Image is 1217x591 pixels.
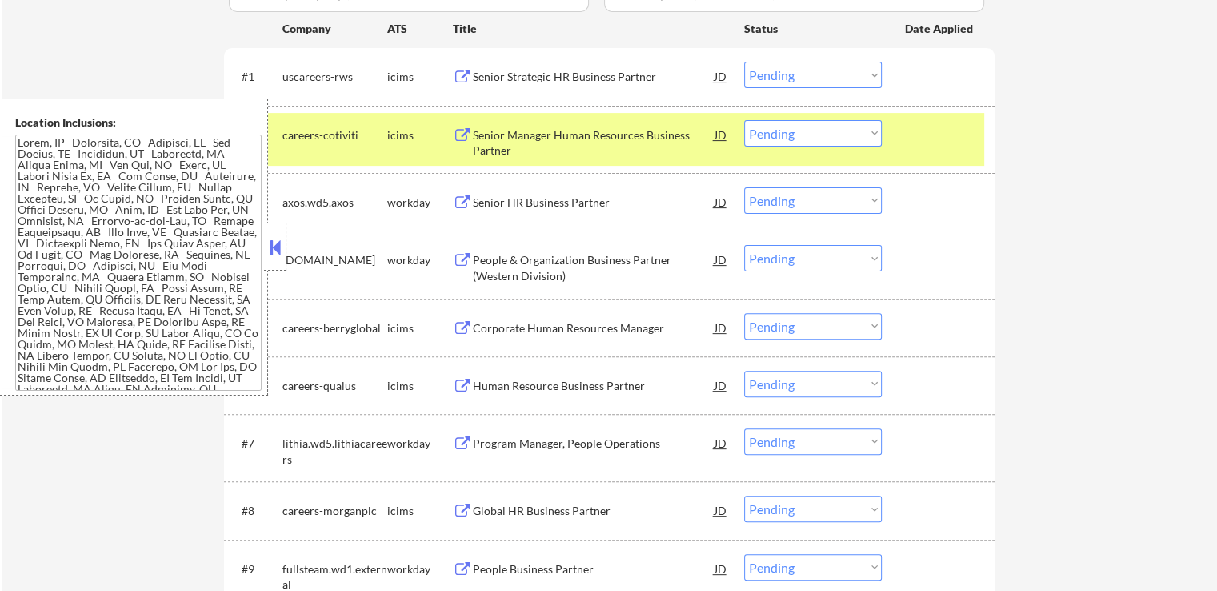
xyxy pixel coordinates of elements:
[282,21,387,37] div: Company
[282,320,387,336] div: careers-berryglobal
[387,436,453,452] div: workday
[713,371,729,400] div: JD
[473,252,715,283] div: People & Organization Business Partner (Western Division)
[282,436,387,467] div: lithia.wd5.lithiacareers
[387,320,453,336] div: icims
[282,378,387,394] div: careers-qualus
[473,378,715,394] div: Human Resource Business Partner
[282,195,387,211] div: axos.wd5.axos
[453,21,729,37] div: Title
[713,245,729,274] div: JD
[15,115,262,131] div: Location Inclusions:
[713,496,729,525] div: JD
[282,503,387,519] div: careers-morganplc
[713,187,729,216] div: JD
[387,503,453,519] div: icims
[387,378,453,394] div: icims
[242,69,270,85] div: #1
[473,320,715,336] div: Corporate Human Resources Manager
[387,252,453,268] div: workday
[282,69,387,85] div: uscareers-rws
[713,313,729,342] div: JD
[282,252,387,268] div: [DOMAIN_NAME]
[387,127,453,143] div: icims
[242,561,270,577] div: #9
[387,195,453,211] div: workday
[387,561,453,577] div: workday
[713,428,729,457] div: JD
[473,503,715,519] div: Global HR Business Partner
[713,554,729,583] div: JD
[242,436,270,452] div: #7
[473,127,715,159] div: Senior Manager Human Resources Business Partner
[473,436,715,452] div: Program Manager, People Operations
[387,69,453,85] div: icims
[282,127,387,143] div: careers-cotiviti
[473,561,715,577] div: People Business Partner
[387,21,453,37] div: ATS
[744,14,882,42] div: Status
[242,503,270,519] div: #8
[473,195,715,211] div: Senior HR Business Partner
[713,62,729,90] div: JD
[473,69,715,85] div: Senior Strategic HR Business Partner
[905,21,975,37] div: Date Applied
[713,120,729,149] div: JD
